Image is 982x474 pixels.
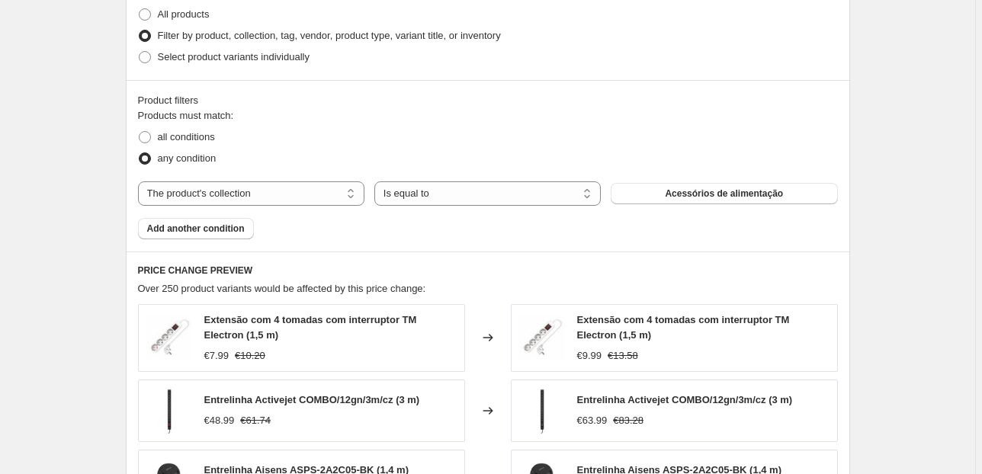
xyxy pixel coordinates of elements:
span: Filter by product, collection, tag, vendor, product type, variant title, or inventory [158,30,501,41]
h6: PRICE CHANGE PREVIEW [138,264,838,277]
div: €63.99 [577,413,608,428]
span: Add another condition [147,223,245,235]
strike: €83.28 [613,413,643,428]
span: Entrelinha Activejet COMBO/12gn/3m/cz (3 m) [204,394,420,405]
span: Acessórios de alimentação [665,187,783,200]
span: Select product variants individually [158,51,310,62]
img: extensao-com-4-tomadas-com-interruptor-tm-electron-1-5-m_1102304_80x.jpg [519,315,565,360]
strike: €10.20 [235,348,265,364]
button: Add another condition [138,218,254,239]
img: entrelinha-activejet-combo-12gn-3m-cz-3-m_787959_80x.jpg [519,388,565,434]
div: Product filters [138,93,838,108]
span: Over 250 product variants would be affected by this price change: [138,283,426,294]
div: €7.99 [204,348,229,364]
span: Extensão com 4 tomadas com interruptor TM Electron (1,5 m) [204,314,417,341]
span: any condition [158,152,217,164]
span: Extensão com 4 tomadas com interruptor TM Electron (1,5 m) [577,314,790,341]
img: entrelinha-activejet-combo-12gn-3m-cz-3-m_787959_80x.jpg [146,388,192,434]
span: Products must match: [138,110,234,121]
div: €9.99 [577,348,602,364]
img: extensao-com-4-tomadas-com-interruptor-tm-electron-1-5-m_1102304_80x.jpg [146,315,192,360]
button: Acessórios de alimentação [611,183,837,204]
strike: €61.74 [240,413,271,428]
strike: €13.58 [608,348,638,364]
span: all conditions [158,131,215,143]
span: All products [158,8,210,20]
div: €48.99 [204,413,235,428]
span: Entrelinha Activejet COMBO/12gn/3m/cz (3 m) [577,394,793,405]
